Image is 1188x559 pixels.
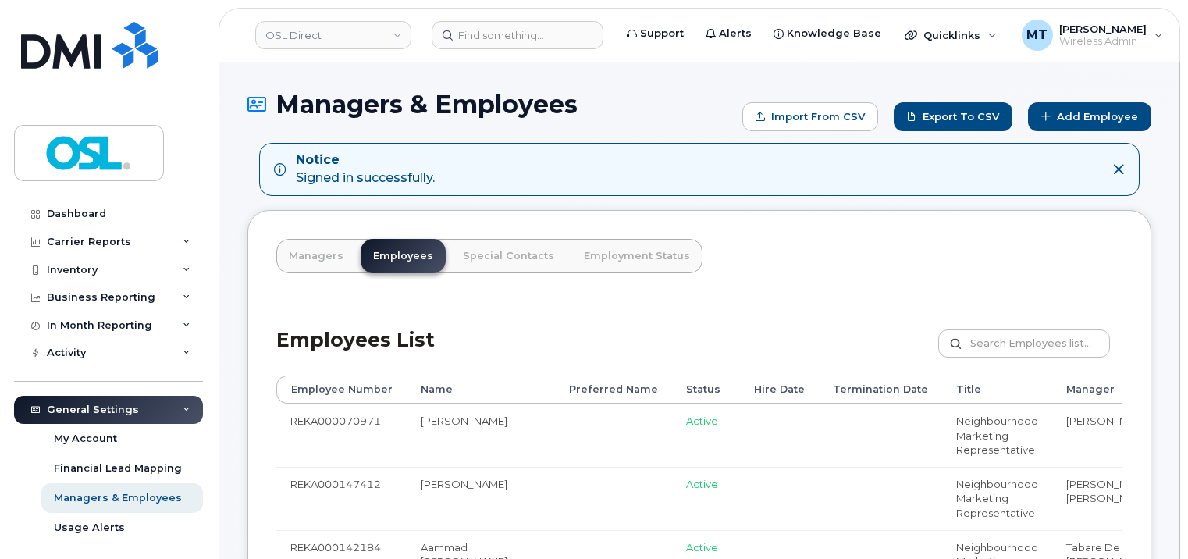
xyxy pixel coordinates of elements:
a: Special Contacts [450,239,567,273]
td: REKA000147412 [276,467,407,530]
th: Title [942,376,1052,404]
form: Import from CSV [742,102,878,131]
span: Active [686,478,718,490]
li: [PERSON_NAME] [1066,491,1186,506]
th: Employee Number [276,376,407,404]
th: Preferred Name [555,376,672,404]
span: Active [686,415,718,427]
td: Neighbourhood Marketing Representative [942,404,1052,467]
span: Active [686,541,718,554]
td: [PERSON_NAME] [407,467,555,530]
a: Export to CSV [894,102,1012,131]
div: Signed in successfully. [296,151,435,187]
th: Termination Date [819,376,942,404]
th: Hire Date [740,376,819,404]
th: Name [407,376,555,404]
strong: Notice [296,151,435,169]
a: Employees [361,239,446,273]
td: REKA000070971 [276,404,407,467]
td: Neighbourhood Marketing Representative [942,467,1052,530]
h2: Employees List [276,329,435,376]
li: [PERSON_NAME] [1066,477,1186,492]
th: Status [672,376,740,404]
td: [PERSON_NAME] [407,404,555,467]
a: Add Employee [1028,102,1151,131]
a: Managers [276,239,356,273]
a: Employment Status [571,239,702,273]
li: [PERSON_NAME] [1066,414,1186,429]
h1: Managers & Employees [247,91,734,118]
